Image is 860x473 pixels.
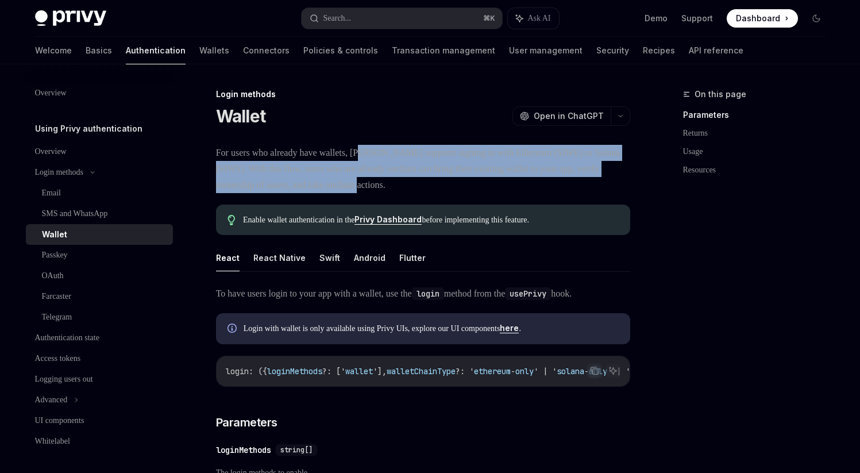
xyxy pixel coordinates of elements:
a: Email [26,183,173,203]
a: Returns [683,124,835,143]
div: Overview [35,145,67,159]
a: Wallets [199,37,229,64]
span: string[] [280,445,313,455]
a: Welcome [35,37,72,64]
span: For users who already have wallets, [PERSON_NAME] supports signing in with Ethereum (SIWE) or Sol... [216,145,630,193]
a: Access tokens [26,348,173,369]
span: Ask AI [527,13,550,24]
button: Swift [319,244,340,271]
span: loginMethods [267,366,322,376]
a: Overview [26,83,173,103]
div: OAuth [42,269,64,283]
a: OAuth [26,266,173,286]
a: Transaction management [392,37,495,64]
code: login [412,287,444,300]
div: Advanced [35,393,68,407]
span: - [511,366,515,376]
div: Search... [323,11,352,25]
span: solana [557,366,584,376]
button: Flutter [399,244,426,271]
span: Enable wallet authentication in the before implementing this feature. [243,214,618,226]
span: walletChainType [387,366,456,376]
a: Authentication state [26,328,173,348]
span: Login with wallet is only available using Privy UIs, explore our UI components . [244,322,619,334]
a: Demo [645,13,668,24]
a: Whitelabel [26,431,173,452]
a: Usage [683,143,835,161]
div: Wallet [42,228,67,241]
span: Dashboard [736,13,780,24]
a: Security [596,37,629,64]
button: Copy the contents from the code block [587,363,602,378]
a: User management [509,37,583,64]
button: Ask AI [606,363,620,378]
div: Whitelabel [35,434,70,448]
span: ?: ' [456,366,474,376]
svg: Info [227,324,239,335]
a: Dashboard [727,9,798,28]
h5: Using Privy authentication [35,122,142,136]
div: SMS and WhatsApp [42,207,108,221]
span: On this page [695,87,746,101]
span: login [226,366,249,376]
div: Email [42,186,61,200]
button: Ask AI [508,8,558,29]
span: : ({ [249,366,267,376]
div: loginMethods [216,444,271,456]
a: Connectors [243,37,290,64]
span: Open in ChatGPT [534,110,604,122]
a: Basics [86,37,112,64]
div: Authentication state [35,331,99,345]
a: here [500,323,519,333]
button: Android [354,244,385,271]
span: ethereum [474,366,511,376]
a: Recipes [643,37,675,64]
a: Logging users out [26,369,173,390]
div: Login methods [216,89,630,100]
a: SMS and WhatsApp [26,203,173,224]
button: React Native [253,244,306,271]
button: React [216,244,240,271]
span: - [584,366,589,376]
button: Open in ChatGPT [512,106,611,126]
a: Policies & controls [303,37,378,64]
div: UI components [35,414,84,428]
svg: Tip [227,215,236,225]
span: '], [373,366,387,376]
a: Privy Dashboard [354,214,422,225]
a: Support [681,13,713,24]
a: Telegram [26,307,173,328]
div: Overview [35,86,67,100]
div: Logging users out [35,372,93,386]
h1: Wallet [216,106,266,126]
a: Parameters [683,106,835,124]
a: Authentication [126,37,186,64]
code: usePrivy [505,287,551,300]
img: dark logo [35,10,106,26]
div: Login methods [35,166,83,179]
span: ?: [' [322,366,345,376]
button: Toggle dark mode [807,9,826,28]
a: Overview [26,141,173,162]
a: Wallet [26,224,173,245]
a: Resources [683,161,835,179]
div: Farcaster [42,290,71,303]
a: UI components [26,410,173,431]
div: Telegram [42,310,72,324]
span: To have users login to your app with a wallet, use the method from the hook. [216,286,630,302]
span: only [515,366,534,376]
a: Passkey [26,245,173,266]
div: Access tokens [35,352,81,366]
span: ⌘ K [483,14,495,23]
button: Search...⌘K [302,8,503,29]
a: Farcaster [26,286,173,307]
span: wallet [345,366,373,376]
span: ' | ' [534,366,557,376]
div: Passkey [42,248,68,262]
span: Parameters [216,414,277,430]
a: API reference [689,37,743,64]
